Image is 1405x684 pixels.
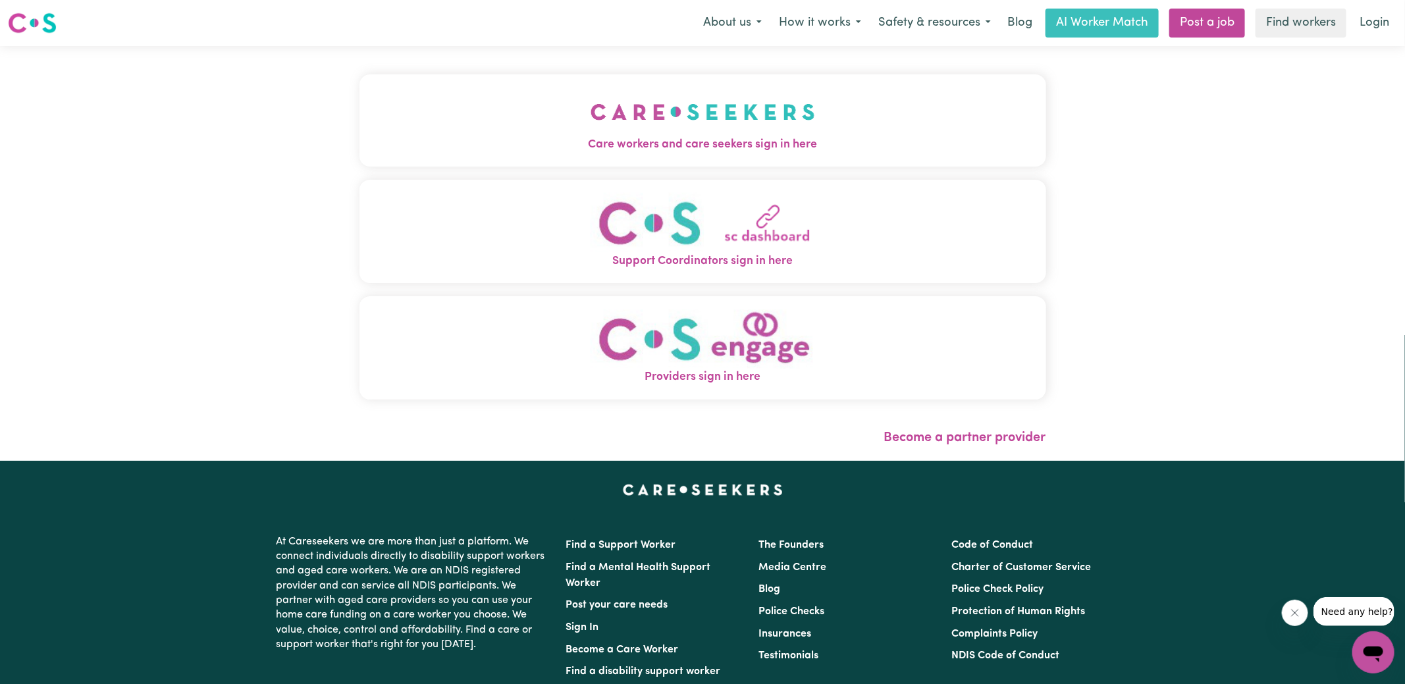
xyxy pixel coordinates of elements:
a: Blog [999,9,1040,38]
a: Blog [758,584,780,594]
a: Police Checks [758,606,824,617]
p: At Careseekers we are more than just a platform. We connect individuals directly to disability su... [276,529,550,658]
a: Careseekers home page [623,485,783,495]
span: Care workers and care seekers sign in here [359,136,1046,153]
a: Find a Support Worker [566,540,676,550]
button: Care workers and care seekers sign in here [359,74,1046,167]
a: AI Worker Match [1046,9,1159,38]
a: Media Centre [758,562,826,573]
a: NDIS Code of Conduct [952,650,1060,661]
a: Sign In [566,622,598,633]
a: Testimonials [758,650,818,661]
button: Safety & resources [870,9,999,37]
img: Careseekers logo [8,11,57,35]
a: Find workers [1256,9,1346,38]
a: Post a job [1169,9,1245,38]
button: Providers sign in here [359,296,1046,400]
a: Protection of Human Rights [952,606,1086,617]
iframe: Message from company [1313,597,1394,626]
button: How it works [770,9,870,37]
a: Find a Mental Health Support Worker [566,562,710,589]
a: Code of Conduct [952,540,1034,550]
a: Find a disability support worker [566,666,720,677]
a: Complaints Policy [952,629,1038,639]
iframe: Button to launch messaging window [1352,631,1394,673]
a: Careseekers logo [8,8,57,38]
a: Become a partner provider [884,431,1046,444]
button: About us [695,9,770,37]
a: Login [1352,9,1397,38]
a: Police Check Policy [952,584,1044,594]
a: Insurances [758,629,811,639]
iframe: Close message [1282,600,1308,626]
a: Charter of Customer Service [952,562,1092,573]
a: Become a Care Worker [566,645,678,655]
a: The Founders [758,540,824,550]
span: Support Coordinators sign in here [359,253,1046,270]
a: Post your care needs [566,600,668,610]
span: Providers sign in here [359,369,1046,386]
button: Support Coordinators sign in here [359,180,1046,283]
